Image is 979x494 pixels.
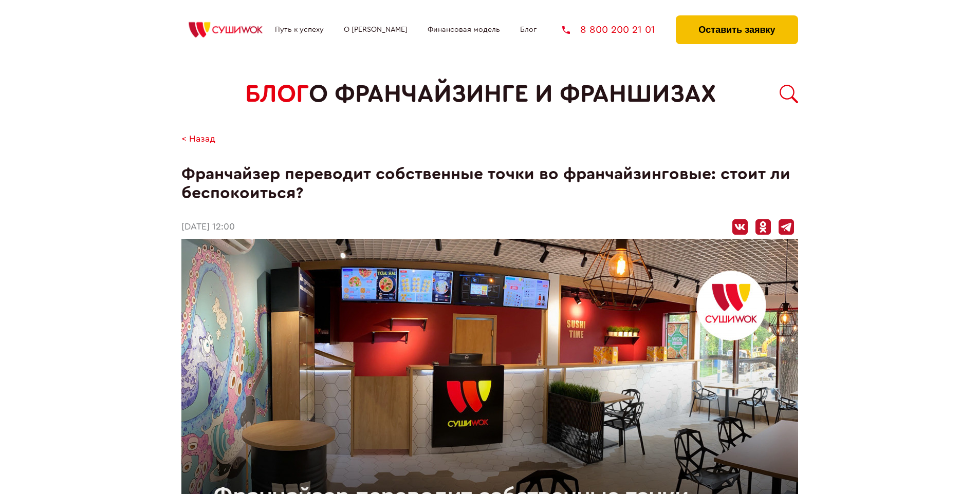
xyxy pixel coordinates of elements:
a: < Назад [181,134,215,145]
a: Путь к успеху [275,26,324,34]
span: о франчайзинге и франшизах [309,80,716,108]
a: О [PERSON_NAME] [344,26,408,34]
a: Финансовая модель [428,26,500,34]
a: Блог [520,26,537,34]
a: 8 800 200 21 01 [562,25,655,35]
button: Оставить заявку [676,15,798,44]
h1: Франчайзер переводит собственные точки во франчайзинговые: стоит ли беспокоиться? [181,165,798,203]
span: БЛОГ [245,80,309,108]
time: [DATE] 12:00 [181,222,235,233]
span: 8 800 200 21 01 [580,25,655,35]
